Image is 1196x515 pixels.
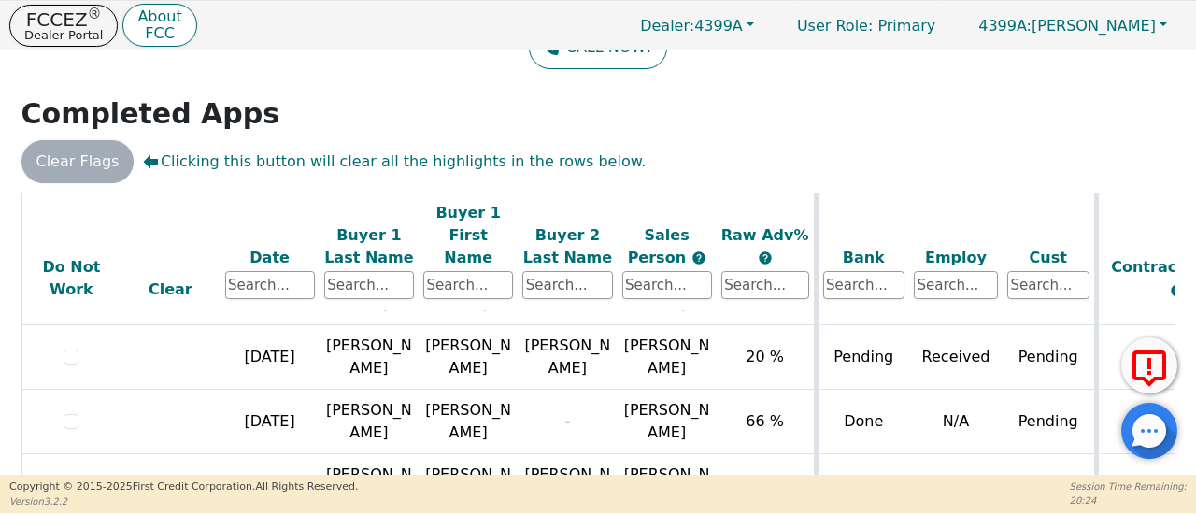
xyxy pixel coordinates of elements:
[518,390,617,454] td: -
[1070,494,1187,508] p: 20:24
[225,271,315,299] input: Search...
[978,17,1032,35] span: 4399A:
[914,246,998,268] div: Employ
[320,325,419,390] td: [PERSON_NAME]
[423,271,513,299] input: Search...
[221,390,320,454] td: [DATE]
[909,390,1003,454] td: N/A
[909,325,1003,390] td: Received
[778,7,954,44] a: User Role: Primary
[1003,325,1096,390] td: Pending
[419,390,518,454] td: [PERSON_NAME]
[423,201,513,268] div: Buyer 1 First Name
[137,26,181,41] p: FCC
[21,97,280,130] strong: Completed Apps
[225,246,315,268] div: Date
[9,479,358,495] p: Copyright © 2015- 2025 First Credit Corporation.
[320,390,419,454] td: [PERSON_NAME]
[255,480,358,493] span: All Rights Reserved.
[721,225,809,243] span: Raw Adv%
[778,7,954,44] p: Primary
[746,348,784,365] span: 20 %
[24,29,103,41] p: Dealer Portal
[622,271,712,299] input: Search...
[143,150,646,173] span: Clicking this button will clear all the highlights in the rows below.
[324,271,414,299] input: Search...
[122,4,196,48] button: AboutFCC
[640,17,694,35] span: Dealer:
[137,9,181,24] p: About
[823,246,905,268] div: Bank
[324,223,414,268] div: Buyer 1 Last Name
[419,325,518,390] td: [PERSON_NAME]
[721,271,809,299] input: Search...
[1121,337,1177,393] button: Report Error to FCC
[1007,271,1089,299] input: Search...
[24,10,103,29] p: FCCEZ
[628,225,691,265] span: Sales Person
[624,465,710,506] span: [PERSON_NAME]
[88,6,102,22] sup: ®
[522,271,612,299] input: Search...
[125,279,215,301] div: Clear
[9,5,118,47] button: FCCEZ®Dealer Portal
[914,271,998,299] input: Search...
[518,325,617,390] td: [PERSON_NAME]
[1070,479,1187,494] p: Session Time Remaining:
[9,494,358,508] p: Version 3.2.2
[27,256,117,301] div: Do Not Work
[620,11,774,40] button: Dealer:4399A
[746,412,784,430] span: 66 %
[816,325,909,390] td: Pending
[816,390,909,454] td: Done
[959,11,1187,40] button: 4399A:[PERSON_NAME]
[624,336,710,377] span: [PERSON_NAME]
[624,401,710,441] span: [PERSON_NAME]
[221,325,320,390] td: [DATE]
[640,17,743,35] span: 4399A
[797,17,873,35] span: User Role :
[823,271,905,299] input: Search...
[1003,390,1096,454] td: Pending
[978,17,1156,35] span: [PERSON_NAME]
[522,223,612,268] div: Buyer 2 Last Name
[1007,246,1089,268] div: Cust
